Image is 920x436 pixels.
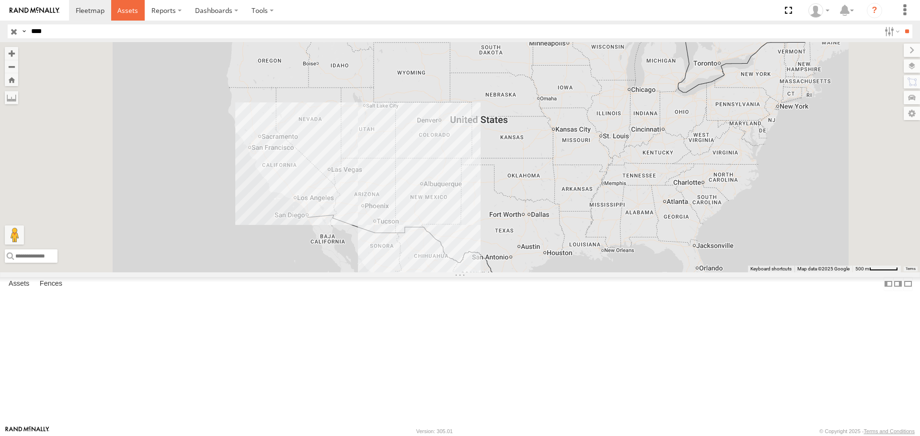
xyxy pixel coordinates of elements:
button: Drag Pegman onto the map to open Street View [5,225,24,245]
label: Search Filter Options [881,24,901,38]
button: Zoom out [5,60,18,73]
span: Map data ©2025 Google [797,266,850,271]
button: Keyboard shortcuts [750,266,792,272]
div: Version: 305.01 [416,428,453,434]
button: Map Scale: 500 m per 56 pixels [852,266,901,272]
label: Map Settings [904,107,920,120]
div: © Copyright 2025 - [819,428,915,434]
label: Fences [35,278,67,291]
label: Hide Summary Table [903,277,913,291]
a: Terms and Conditions [864,428,915,434]
button: Zoom in [5,47,18,60]
a: Terms [906,267,916,270]
label: Search Query [20,24,28,38]
div: Edward Espinoza [805,3,833,18]
label: Dock Summary Table to the Left [884,277,893,291]
a: Visit our Website [5,426,49,436]
label: Dock Summary Table to the Right [893,277,903,291]
i: ? [867,3,882,18]
label: Measure [5,91,18,104]
label: Assets [4,278,34,291]
button: Zoom Home [5,73,18,86]
span: 500 m [855,266,869,271]
img: rand-logo.svg [10,7,59,14]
